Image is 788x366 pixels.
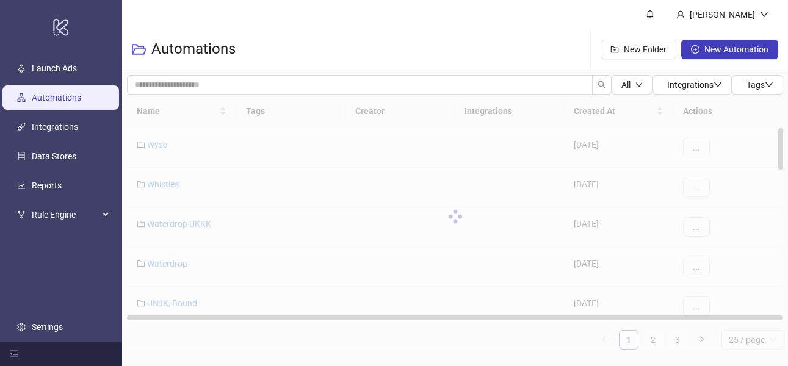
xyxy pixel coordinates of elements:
[10,350,18,358] span: menu-fold
[691,45,699,54] span: plus-circle
[732,75,783,95] button: Tagsdown
[765,81,773,89] span: down
[32,181,62,190] a: Reports
[704,45,768,54] span: New Automation
[151,40,236,59] h3: Automations
[612,75,652,95] button: Alldown
[601,40,676,59] button: New Folder
[610,45,619,54] span: folder-add
[652,75,732,95] button: Integrationsdown
[714,81,722,89] span: down
[32,151,76,161] a: Data Stores
[760,10,768,19] span: down
[635,81,643,88] span: down
[32,63,77,73] a: Launch Ads
[598,81,606,89] span: search
[32,122,78,132] a: Integrations
[667,80,722,90] span: Integrations
[32,322,63,332] a: Settings
[132,42,146,57] span: folder-open
[646,10,654,18] span: bell
[17,210,26,219] span: fork
[32,93,81,102] a: Automations
[676,10,685,19] span: user
[32,203,99,227] span: Rule Engine
[685,8,760,21] div: [PERSON_NAME]
[681,40,778,59] button: New Automation
[624,45,667,54] span: New Folder
[746,80,773,90] span: Tags
[621,80,631,90] span: All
